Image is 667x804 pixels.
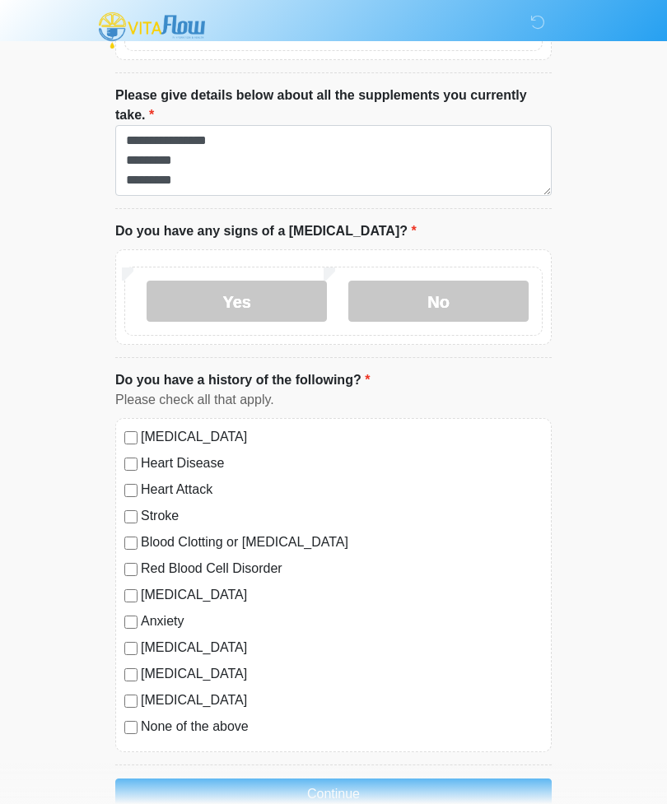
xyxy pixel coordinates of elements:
[124,721,138,734] input: None of the above
[115,370,370,390] label: Do you have a history of the following?
[141,506,543,526] label: Stroke
[141,585,543,605] label: [MEDICAL_DATA]
[124,589,138,602] input: [MEDICAL_DATA]
[124,484,138,497] input: Heart Attack
[141,611,543,631] label: Anxiety
[124,616,138,629] input: Anxiety
[115,86,552,125] label: Please give details below about all the supplements you currently take.
[141,480,543,500] label: Heart Attack
[141,453,543,473] label: Heart Disease
[141,559,543,579] label: Red Blood Cell Disorder
[147,281,327,322] label: Yes
[124,537,138,550] input: Blood Clotting or [MEDICAL_DATA]
[124,431,138,444] input: [MEDICAL_DATA]
[124,563,138,576] input: Red Blood Cell Disorder
[115,390,552,410] div: Please check all that apply.
[124,695,138,708] input: [MEDICAL_DATA]
[141,427,543,447] label: [MEDICAL_DATA]
[348,281,529,322] label: No
[115,221,417,241] label: Do you have any signs of a [MEDICAL_DATA]?
[124,668,138,681] input: [MEDICAL_DATA]
[141,532,543,552] label: Blood Clotting or [MEDICAL_DATA]
[124,510,138,523] input: Stroke
[141,638,543,658] label: [MEDICAL_DATA]
[124,458,138,471] input: Heart Disease
[141,717,543,737] label: None of the above
[124,642,138,655] input: [MEDICAL_DATA]
[141,690,543,710] label: [MEDICAL_DATA]
[141,664,543,684] label: [MEDICAL_DATA]
[99,12,205,49] img: Vitaflow IV Hydration and Health Logo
